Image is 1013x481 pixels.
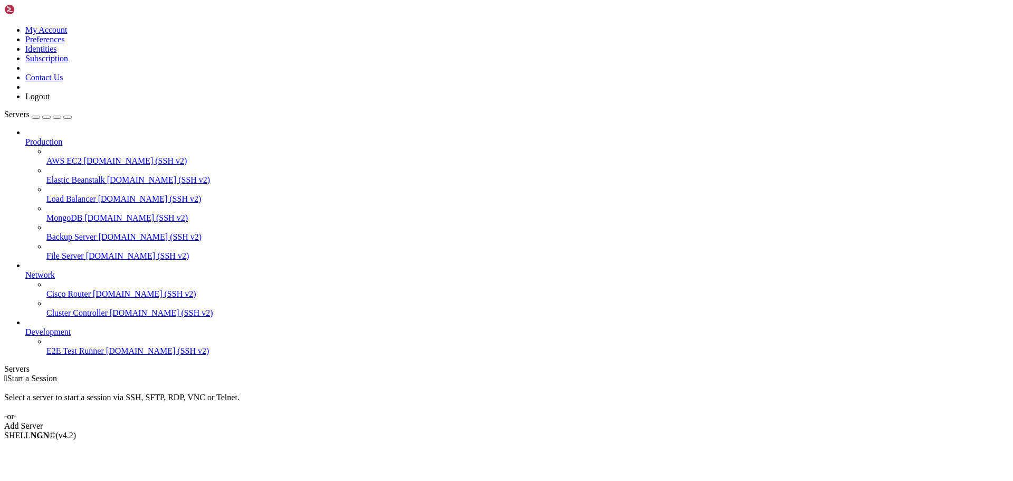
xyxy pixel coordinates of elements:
[56,431,77,440] span: 4.2.0
[25,261,1009,318] li: Network
[46,194,1009,204] a: Load Balancer [DOMAIN_NAME] (SSH v2)
[46,175,1009,185] a: Elastic Beanstalk [DOMAIN_NAME] (SSH v2)
[46,232,97,241] span: Backup Server
[25,327,1009,337] a: Development
[31,431,50,440] b: NGN
[46,346,1009,356] a: E2E Test Runner [DOMAIN_NAME] (SSH v2)
[46,289,91,298] span: Cisco Router
[46,175,105,184] span: Elastic Beanstalk
[46,289,1009,299] a: Cisco Router [DOMAIN_NAME] (SSH v2)
[4,4,65,15] img: Shellngn
[86,251,189,260] span: [DOMAIN_NAME] (SSH v2)
[46,308,1009,318] a: Cluster Controller [DOMAIN_NAME] (SSH v2)
[93,289,196,298] span: [DOMAIN_NAME] (SSH v2)
[25,318,1009,356] li: Development
[46,242,1009,261] li: File Server [DOMAIN_NAME] (SSH v2)
[98,194,202,203] span: [DOMAIN_NAME] (SSH v2)
[46,156,82,165] span: AWS EC2
[25,270,1009,280] a: Network
[46,337,1009,356] li: E2E Test Runner [DOMAIN_NAME] (SSH v2)
[4,431,76,440] span: SHELL ©
[46,166,1009,185] li: Elastic Beanstalk [DOMAIN_NAME] (SSH v2)
[46,223,1009,242] li: Backup Server [DOMAIN_NAME] (SSH v2)
[4,110,30,119] span: Servers
[4,383,1009,421] div: Select a server to start a session via SSH, SFTP, RDP, VNC or Telnet. -or-
[107,175,211,184] span: [DOMAIN_NAME] (SSH v2)
[25,54,68,63] a: Subscription
[25,25,68,34] a: My Account
[46,280,1009,299] li: Cisco Router [DOMAIN_NAME] (SSH v2)
[46,213,82,222] span: MongoDB
[46,308,108,317] span: Cluster Controller
[4,364,1009,374] div: Servers
[110,308,213,317] span: [DOMAIN_NAME] (SSH v2)
[46,232,1009,242] a: Backup Server [DOMAIN_NAME] (SSH v2)
[4,374,7,383] span: 
[46,299,1009,318] li: Cluster Controller [DOMAIN_NAME] (SSH v2)
[25,73,63,82] a: Contact Us
[46,346,104,355] span: E2E Test Runner
[46,185,1009,204] li: Load Balancer [DOMAIN_NAME] (SSH v2)
[46,251,84,260] span: File Server
[46,194,96,203] span: Load Balancer
[46,213,1009,223] a: MongoDB [DOMAIN_NAME] (SSH v2)
[46,204,1009,223] li: MongoDB [DOMAIN_NAME] (SSH v2)
[7,374,57,383] span: Start a Session
[46,251,1009,261] a: File Server [DOMAIN_NAME] (SSH v2)
[25,327,71,336] span: Development
[46,147,1009,166] li: AWS EC2 [DOMAIN_NAME] (SSH v2)
[4,110,72,119] a: Servers
[84,213,188,222] span: [DOMAIN_NAME] (SSH v2)
[25,128,1009,261] li: Production
[4,421,1009,431] div: Add Server
[25,44,57,53] a: Identities
[84,156,187,165] span: [DOMAIN_NAME] (SSH v2)
[25,35,65,44] a: Preferences
[106,346,209,355] span: [DOMAIN_NAME] (SSH v2)
[25,137,62,146] span: Production
[25,137,1009,147] a: Production
[25,270,55,279] span: Network
[25,92,50,101] a: Logout
[99,232,202,241] span: [DOMAIN_NAME] (SSH v2)
[46,156,1009,166] a: AWS EC2 [DOMAIN_NAME] (SSH v2)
